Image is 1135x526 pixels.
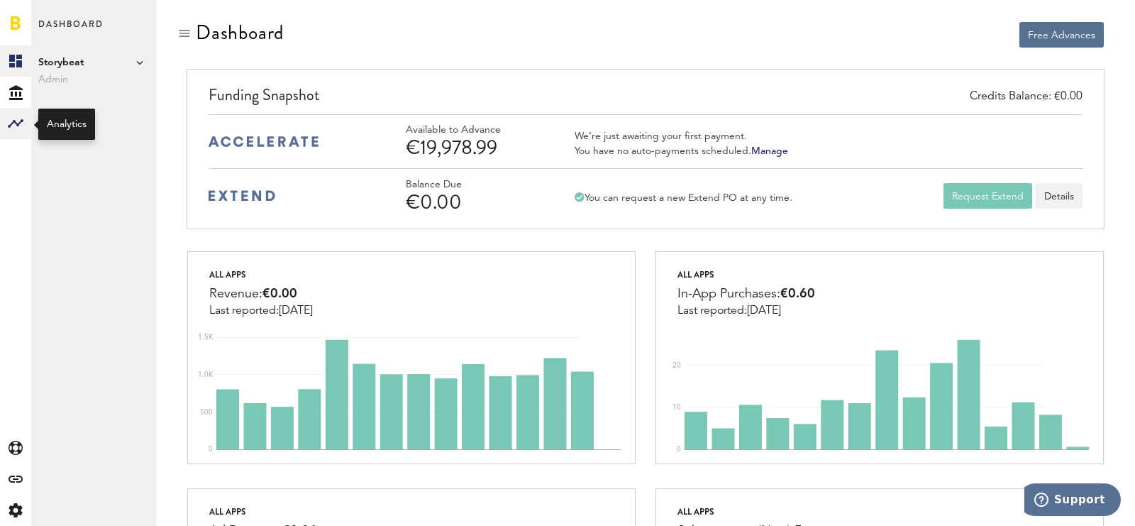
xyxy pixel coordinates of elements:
text: 500 [200,409,213,416]
div: Dashboard [196,21,284,44]
span: €0.60 [780,287,815,300]
a: Manage [751,146,788,156]
div: Last reported: [209,305,313,317]
div: We’re just awaiting your first payment. [575,130,788,143]
img: accelerate-medium-blue-logo.svg [209,136,319,147]
div: €19,978.99 [406,136,541,159]
div: Credits Balance: €0.00 [970,89,1083,105]
div: Available to Advance [406,124,541,136]
div: Analytics [47,117,87,131]
iframe: Opens a widget where you can find more information [1024,483,1121,519]
div: In-App Purchases: [677,283,815,305]
button: Free Advances [1019,22,1104,48]
span: [DATE] [747,305,781,317]
text: 1.5K [198,334,214,341]
span: Dashboard [38,16,104,45]
div: Balance Due [406,179,541,191]
text: 0 [677,446,681,453]
div: All apps [209,503,317,520]
div: Last reported: [677,305,815,317]
span: Admin [38,71,149,88]
span: €0.00 [262,287,297,300]
span: Storybeat [38,54,149,71]
div: €0.00 [406,191,541,214]
div: Funding Snapshot [209,84,1083,114]
img: extend-medium-blue-logo.svg [209,190,275,202]
text: 20 [672,362,681,369]
div: Revenue: [209,283,313,305]
div: All apps [209,266,313,283]
span: [DATE] [279,305,313,317]
div: All apps [677,503,802,520]
a: Details [1036,183,1083,209]
div: You can request a new Extend PO at any time. [575,192,792,204]
text: 0 [209,446,213,453]
div: All apps [677,266,815,283]
text: 1.0K [198,371,214,378]
div: You have no auto-payments scheduled. [575,145,788,158]
button: Request Extend [943,183,1032,209]
text: 10 [672,404,681,411]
